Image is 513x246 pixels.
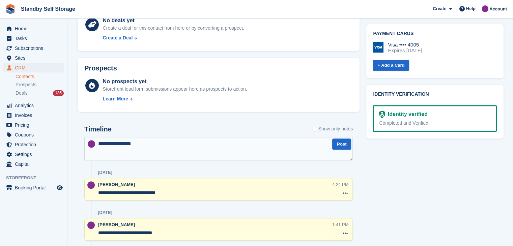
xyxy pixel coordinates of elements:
[15,34,55,43] span: Tasks
[3,140,64,149] a: menu
[3,183,64,192] a: menu
[15,101,55,110] span: Analytics
[3,24,64,33] a: menu
[98,170,112,175] div: [DATE]
[15,140,55,149] span: Protection
[15,111,55,120] span: Invoices
[15,63,55,72] span: CRM
[53,90,64,96] div: 135
[103,86,247,93] div: Storefront lead form submissions appear here as prospects to action.
[3,101,64,110] a: menu
[16,90,64,97] a: Deals 135
[3,120,64,130] a: menu
[88,140,95,148] img: Sue Ford
[332,139,351,150] button: Post
[84,125,112,133] h2: Timeline
[3,53,64,63] a: menu
[56,184,64,192] a: Preview store
[16,82,36,88] span: Prospects
[6,175,67,181] span: Storefront
[313,125,353,132] label: Show only notes
[98,210,112,215] div: [DATE]
[103,34,244,41] a: Create a Deal
[15,24,55,33] span: Home
[15,183,55,192] span: Booking Portal
[103,78,247,86] div: No prospects yet
[15,150,55,159] span: Settings
[332,181,348,188] div: 4:24 PM
[15,120,55,130] span: Pricing
[16,90,28,96] span: Deals
[103,17,244,25] div: No deals yet
[433,5,446,12] span: Create
[385,110,428,118] div: Identity verified
[15,130,55,140] span: Coupons
[5,4,16,14] img: stora-icon-8386f47178a22dfd0bd8f6a31ec36ba5ce8667c1dd55bd0f319d3a0aa187defe.svg
[3,43,64,53] a: menu
[482,5,488,12] img: Sue Ford
[379,120,490,127] div: Completed and Verified.
[87,181,95,189] img: Sue Ford
[98,222,135,227] span: [PERSON_NAME]
[16,81,64,88] a: Prospects
[84,64,117,72] h2: Prospects
[379,111,385,118] img: Identity Verification Ready
[98,182,135,187] span: [PERSON_NAME]
[313,125,317,132] input: Show only notes
[103,25,244,32] div: Create a deal for this contact from here or by converting a prospect.
[103,95,128,102] div: Learn More
[466,5,476,12] span: Help
[332,221,348,228] div: 1:41 PM
[3,63,64,72] a: menu
[18,3,78,14] a: Standby Self Storage
[373,60,409,71] a: + Add a Card
[15,159,55,169] span: Capital
[15,53,55,63] span: Sites
[16,73,64,80] a: Contacts
[15,43,55,53] span: Subscriptions
[103,34,133,41] div: Create a Deal
[388,42,422,48] div: Visa •••• 4005
[3,34,64,43] a: menu
[3,111,64,120] a: menu
[373,42,383,53] img: Visa Logo
[373,92,497,97] h2: Identity verification
[388,48,422,54] div: Expires [DATE]
[3,150,64,159] a: menu
[373,31,497,36] h2: Payment cards
[87,221,95,229] img: Sue Ford
[3,130,64,140] a: menu
[103,95,247,102] a: Learn More
[489,6,507,12] span: Account
[3,159,64,169] a: menu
